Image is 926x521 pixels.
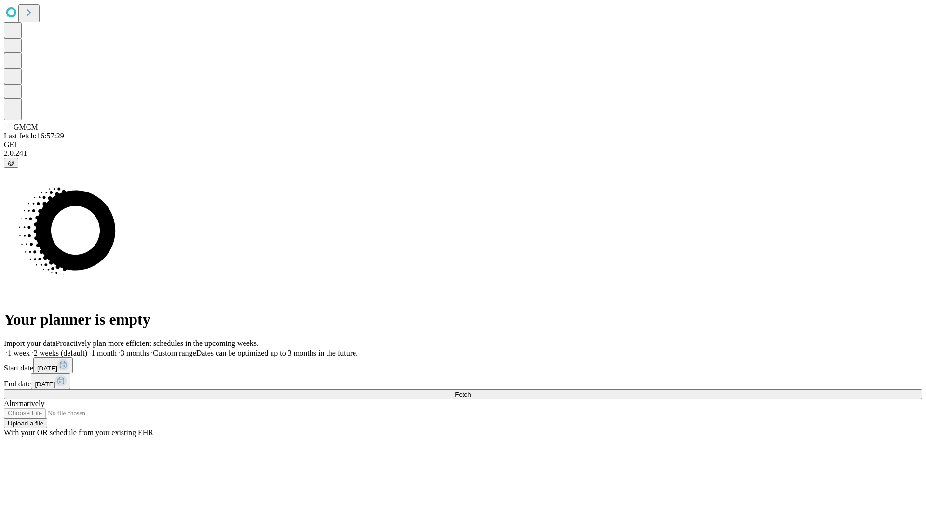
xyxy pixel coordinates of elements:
[8,159,14,166] span: @
[4,132,64,140] span: Last fetch: 16:57:29
[35,381,55,388] span: [DATE]
[33,357,73,373] button: [DATE]
[4,339,56,347] span: Import your data
[14,123,38,131] span: GMCM
[4,418,47,428] button: Upload a file
[56,339,259,347] span: Proactively plan more efficient schedules in the upcoming weeks.
[4,311,922,329] h1: Your planner is empty
[91,349,117,357] span: 1 month
[37,365,57,372] span: [DATE]
[455,391,471,398] span: Fetch
[4,389,922,399] button: Fetch
[4,428,153,437] span: With your OR schedule from your existing EHR
[4,357,922,373] div: Start date
[4,399,44,408] span: Alternatively
[196,349,358,357] span: Dates can be optimized up to 3 months in the future.
[121,349,149,357] span: 3 months
[8,349,30,357] span: 1 week
[31,373,70,389] button: [DATE]
[153,349,196,357] span: Custom range
[4,158,18,168] button: @
[4,373,922,389] div: End date
[4,140,922,149] div: GEI
[34,349,87,357] span: 2 weeks (default)
[4,149,922,158] div: 2.0.241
